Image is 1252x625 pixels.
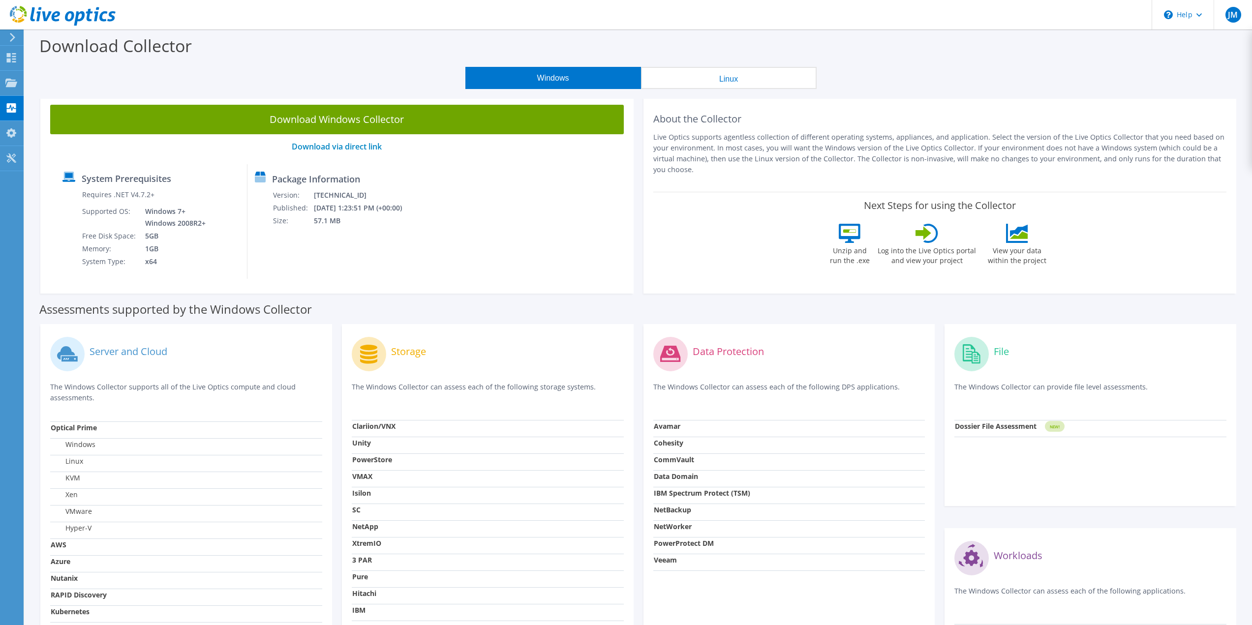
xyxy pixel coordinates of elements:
[654,522,692,531] strong: NetWorker
[352,572,368,581] strong: Pure
[138,242,208,255] td: 1GB
[273,202,313,214] td: Published:
[51,440,95,449] label: Windows
[39,304,312,314] label: Assessments supported by the Windows Collector
[138,255,208,268] td: x64
[827,243,872,266] label: Unzip and run the .exe
[51,456,83,466] label: Linux
[352,605,366,615] strong: IBM
[51,540,66,549] strong: AWS
[352,505,361,514] strong: SC
[273,189,313,202] td: Version:
[1225,7,1241,23] span: JM
[352,538,381,548] strong: XtremIO
[954,586,1226,606] p: The Windows Collector can assess each of the following applications.
[654,505,691,514] strong: NetBackup
[994,347,1009,357] label: File
[352,382,624,402] p: The Windows Collector can assess each of the following storage systems.
[654,555,677,565] strong: Veeam
[653,113,1227,125] h2: About the Collector
[138,230,208,242] td: 5GB
[82,205,138,230] td: Supported OS:
[864,200,1016,211] label: Next Steps for using the Collector
[50,382,322,403] p: The Windows Collector supports all of the Live Optics compute and cloud assessments.
[981,243,1052,266] label: View your data within the project
[352,589,376,598] strong: Hitachi
[994,551,1042,561] label: Workloads
[654,538,714,548] strong: PowerProtect DM
[313,202,415,214] td: [DATE] 1:23:51 PM (+00:00)
[82,242,138,255] td: Memory:
[51,423,97,432] strong: Optical Prime
[82,174,171,183] label: System Prerequisites
[641,67,817,89] button: Linux
[50,105,624,134] a: Download Windows Collector
[313,214,415,227] td: 57.1 MB
[51,607,90,616] strong: Kubernetes
[955,421,1037,431] strong: Dossier File Assessment
[352,472,372,481] strong: VMAX
[654,438,683,447] strong: Cohesity
[1050,424,1060,429] tspan: NEW!
[877,243,977,266] label: Log into the Live Optics portal and view your project
[352,421,396,431] strong: Clariion/VNX
[82,255,138,268] td: System Type:
[313,189,415,202] td: [TECHNICAL_ID]
[51,573,78,583] strong: Nutanix
[51,490,78,500] label: Xen
[51,506,92,516] label: VMware
[273,214,313,227] td: Size:
[138,205,208,230] td: Windows 7+ Windows 2008R2+
[465,67,641,89] button: Windows
[693,347,764,357] label: Data Protection
[1164,10,1173,19] svg: \n
[352,438,371,447] strong: Unity
[352,455,392,464] strong: PowerStore
[653,132,1227,175] p: Live Optics supports agentless collection of different operating systems, appliances, and applica...
[272,174,360,184] label: Package Information
[352,555,372,565] strong: 3 PAR
[51,523,92,533] label: Hyper-V
[654,488,750,498] strong: IBM Spectrum Protect (TSM)
[51,557,70,566] strong: Azure
[51,590,107,599] strong: RAPID Discovery
[352,522,378,531] strong: NetApp
[653,382,925,402] p: The Windows Collector can assess each of the following DPS applications.
[90,347,167,357] label: Server and Cloud
[352,488,371,498] strong: Isilon
[954,382,1226,402] p: The Windows Collector can provide file level assessments.
[654,472,698,481] strong: Data Domain
[292,141,382,152] a: Download via direct link
[654,455,694,464] strong: CommVault
[82,230,138,242] td: Free Disk Space:
[51,473,80,483] label: KVM
[391,347,426,357] label: Storage
[82,190,154,200] label: Requires .NET V4.7.2+
[39,34,192,57] label: Download Collector
[654,421,680,431] strong: Avamar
